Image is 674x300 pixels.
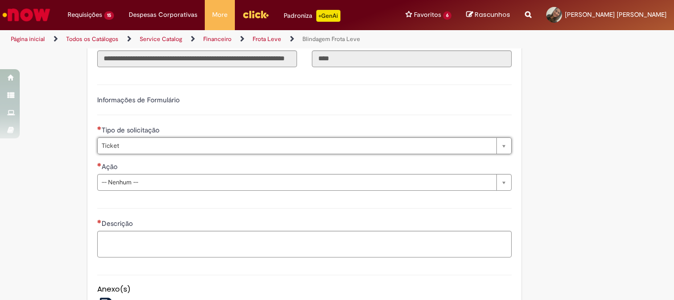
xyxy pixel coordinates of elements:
span: 6 [443,11,451,20]
img: ServiceNow [1,5,52,25]
span: More [212,10,227,20]
p: +GenAi [316,10,340,22]
div: Padroniza [284,10,340,22]
ul: Trilhas de página [7,30,442,48]
a: Frota Leve [253,35,281,43]
a: Página inicial [11,35,45,43]
span: Obrigatório Preenchido [97,126,102,130]
span: Ticket [102,138,491,154]
a: Rascunhos [466,10,510,20]
a: Service Catalog [140,35,182,43]
span: Descrição [102,219,135,228]
a: Financeiro [203,35,231,43]
a: Todos os Catálogos [66,35,118,43]
span: Requisições [68,10,102,20]
a: Blindagem Frota Leve [302,35,360,43]
span: Ação [102,162,119,171]
span: Rascunhos [475,10,510,19]
span: [PERSON_NAME] [PERSON_NAME] [565,10,667,19]
span: Tipo de solicitação [102,126,161,134]
h5: Anexo(s) [97,285,512,294]
span: Necessários [97,163,102,167]
span: 15 [104,11,114,20]
span: Despesas Corporativas [129,10,197,20]
span: -- Nenhum -- [102,174,491,190]
label: Informações de Formulário [97,95,180,104]
img: click_logo_yellow_360x200.png [242,7,269,22]
input: Título [97,50,297,67]
span: Favoritos [414,10,441,20]
input: Código da Unidade [312,50,512,67]
textarea: Descrição [97,231,512,257]
span: Necessários [97,219,102,223]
